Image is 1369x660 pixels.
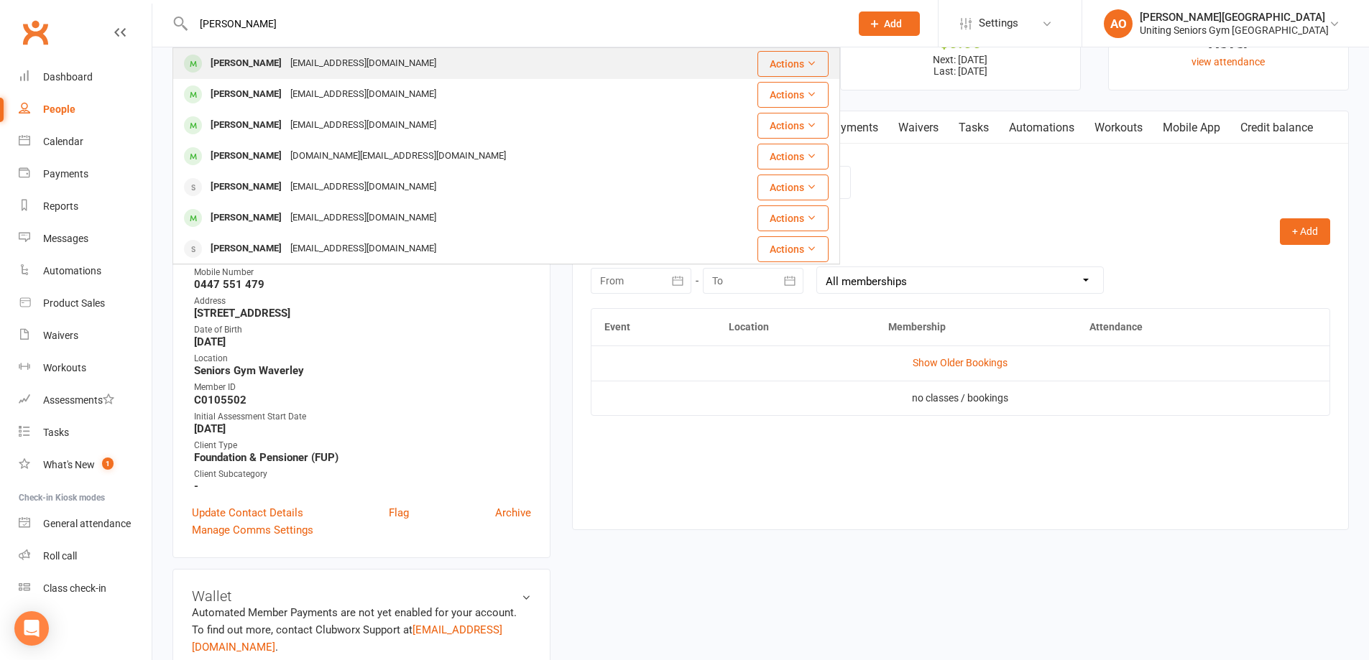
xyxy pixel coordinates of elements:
[194,352,531,366] div: Location
[19,287,152,320] a: Product Sales
[884,18,902,29] span: Add
[43,168,88,180] div: Payments
[854,35,1067,50] div: $0.00
[999,111,1084,144] a: Automations
[757,236,829,262] button: Actions
[817,111,888,144] a: Payments
[206,84,286,105] div: [PERSON_NAME]
[194,410,531,424] div: Initial Assessment Start Date
[189,14,840,34] input: Search...
[286,146,510,167] div: [DOMAIN_NAME][EMAIL_ADDRESS][DOMAIN_NAME]
[19,255,152,287] a: Automations
[194,323,531,337] div: Date of Birth
[757,51,829,77] button: Actions
[192,521,313,539] a: Manage Comms Settings
[19,93,152,126] a: People
[591,381,1329,415] td: no classes / bookings
[43,297,105,309] div: Product Sales
[19,449,152,481] a: What's New1
[389,504,409,521] a: Flag
[19,572,152,605] a: Class kiosk mode
[43,103,75,115] div: People
[206,238,286,259] div: [PERSON_NAME]
[192,504,303,521] a: Update Contact Details
[194,294,531,308] div: Address
[1280,218,1330,244] button: + Add
[19,384,152,417] a: Assessments
[194,451,531,464] strong: Foundation & Pensioner (FUP)
[1084,111,1153,144] a: Workouts
[206,146,286,167] div: [PERSON_NAME]
[19,61,152,93] a: Dashboard
[1140,24,1329,37] div: Uniting Seniors Gym [GEOGRAPHIC_DATA]
[194,364,531,377] strong: Seniors Gym Waverley
[194,468,531,481] div: Client Subcategory
[206,208,286,228] div: [PERSON_NAME]
[43,233,88,244] div: Messages
[1153,111,1230,144] a: Mobile App
[19,126,152,158] a: Calendar
[1140,11,1329,24] div: [PERSON_NAME][GEOGRAPHIC_DATA]
[43,459,95,470] div: What's New
[19,320,152,352] a: Waivers
[875,309,1077,345] th: Membership
[194,480,531,493] strong: -
[206,53,286,74] div: [PERSON_NAME]
[286,115,441,136] div: [EMAIL_ADDRESS][DOMAIN_NAME]
[591,218,1330,241] h3: Classes / Bookings
[192,588,531,604] h3: Wallet
[194,422,531,435] strong: [DATE]
[43,265,101,276] div: Automations
[757,82,829,108] button: Actions
[17,14,53,50] a: Clubworx
[854,54,1067,77] p: Next: [DATE] Last: [DATE]
[43,136,83,147] div: Calendar
[14,611,49,646] div: Open Intercom Messenger
[286,84,441,105] div: [EMAIL_ADDRESS][DOMAIN_NAME]
[43,200,78,212] div: Reports
[1104,9,1133,38] div: AO
[194,381,531,394] div: Member ID
[1077,309,1267,345] th: Attendance
[206,115,286,136] div: [PERSON_NAME]
[286,177,441,197] div: [EMAIL_ADDRESS][DOMAIN_NAME]
[19,190,152,223] a: Reports
[888,111,949,144] a: Waivers
[979,7,1018,39] span: Settings
[194,278,531,291] strong: 0447 551 479
[949,111,999,144] a: Tasks
[19,223,152,255] a: Messages
[757,113,829,139] button: Actions
[194,335,531,348] strong: [DATE]
[757,175,829,200] button: Actions
[1122,35,1335,50] div: Never
[43,330,78,341] div: Waivers
[194,439,531,452] div: Client Type
[43,71,93,83] div: Dashboard
[1191,56,1265,68] a: view attendance
[716,309,875,345] th: Location
[43,394,114,406] div: Assessments
[757,144,829,169] button: Actions
[913,357,1008,368] a: Show Older Bookings
[757,205,829,231] button: Actions
[194,266,531,279] div: Mobile Number
[206,177,286,197] div: [PERSON_NAME]
[102,457,114,470] span: 1
[194,307,531,320] strong: [STREET_ADDRESS]
[495,504,531,521] a: Archive
[286,238,441,259] div: [EMAIL_ADDRESS][DOMAIN_NAME]
[43,550,77,562] div: Roll call
[43,518,131,529] div: General attendance
[19,508,152,540] a: General attendance kiosk mode
[43,362,86,373] div: Workouts
[19,352,152,384] a: Workouts
[286,208,441,228] div: [EMAIL_ADDRESS][DOMAIN_NAME]
[43,582,106,594] div: Class check-in
[19,417,152,449] a: Tasks
[192,606,517,654] no-payment-system: Automated Member Payments are not yet enabled for your account. To find out more, contact Clubwor...
[859,11,920,36] button: Add
[194,394,531,406] strong: C0105502
[43,427,69,438] div: Tasks
[19,158,152,190] a: Payments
